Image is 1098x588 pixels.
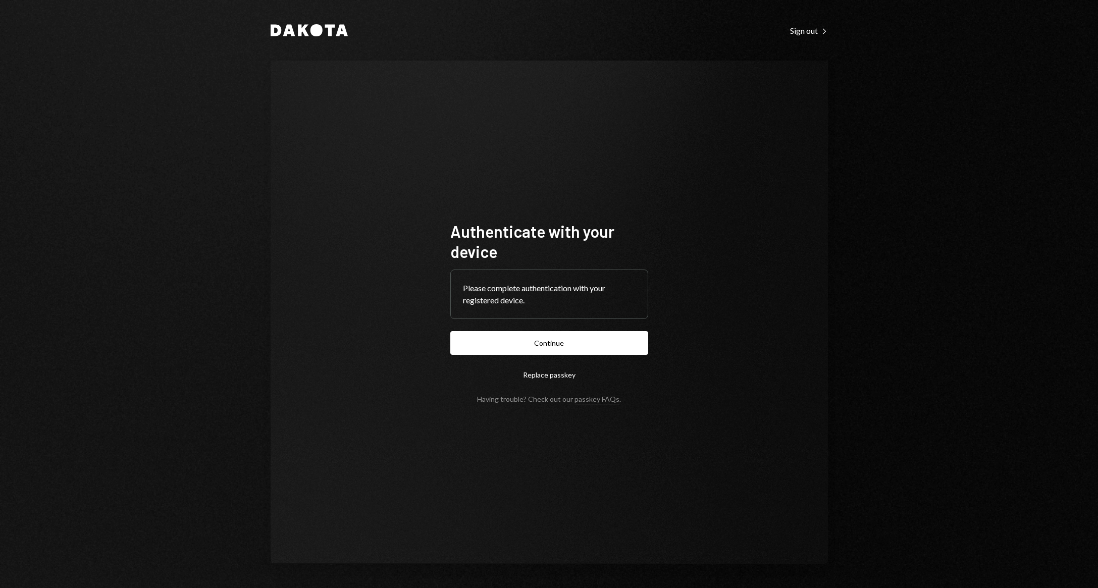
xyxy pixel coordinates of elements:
[450,221,648,261] h1: Authenticate with your device
[477,395,621,403] div: Having trouble? Check out our .
[450,331,648,355] button: Continue
[790,26,828,36] div: Sign out
[574,395,619,404] a: passkey FAQs
[463,282,636,306] div: Please complete authentication with your registered device.
[790,25,828,36] a: Sign out
[450,363,648,387] button: Replace passkey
